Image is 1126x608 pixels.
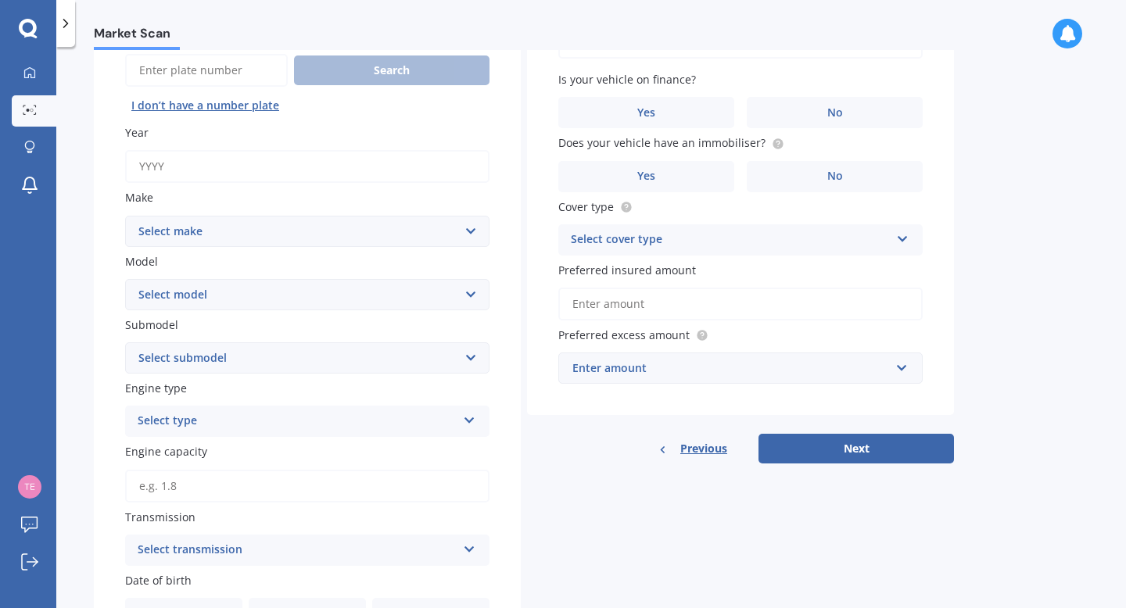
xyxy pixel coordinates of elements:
[558,288,923,320] input: Enter amount
[125,445,207,460] span: Engine capacity
[125,125,149,140] span: Year
[125,254,158,269] span: Model
[125,150,489,183] input: YYYY
[572,359,890,377] div: Enter amount
[125,381,187,395] span: Engine type
[138,541,457,560] div: Select transmission
[680,437,727,460] span: Previous
[125,317,178,332] span: Submodel
[827,106,843,120] span: No
[558,136,766,151] span: Does your vehicle have an immobiliser?
[558,327,690,342] span: Preferred excess amount
[558,72,696,87] span: Is your vehicle on finance?
[94,26,180,47] span: Market Scan
[558,199,614,214] span: Cover type
[138,412,457,431] div: Select type
[637,106,655,120] span: Yes
[125,470,489,502] input: e.g. 1.8
[637,170,655,183] span: Yes
[571,231,890,249] div: Select cover type
[125,510,195,524] span: Transmission
[125,573,192,588] span: Date of birth
[18,475,41,499] img: 63c9b588608bcf8163759f6baba86059
[125,93,285,118] button: I don’t have a number plate
[125,191,153,206] span: Make
[758,434,954,463] button: Next
[827,170,843,183] span: No
[558,263,696,277] span: Preferred insured amount
[125,54,288,87] input: Enter plate number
